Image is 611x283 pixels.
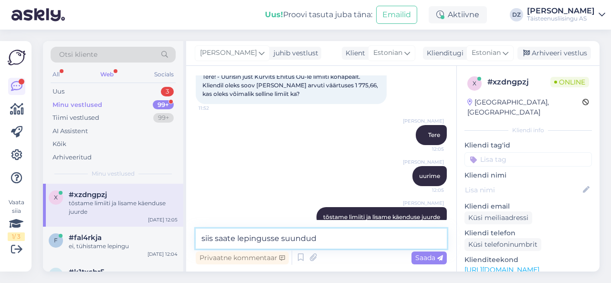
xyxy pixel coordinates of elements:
div: # xzdngpzj [487,76,550,88]
div: Socials [152,68,176,81]
span: tõstame limiiti ja lisame käenduse juurde [323,213,440,220]
span: Saada [415,253,443,262]
div: 3 [161,87,174,96]
input: Lisa nimi [465,185,581,195]
p: Kliendi telefon [464,228,592,238]
div: tõstame limiiti ja lisame käenduse juurde [69,199,178,216]
span: Estonian [373,48,402,58]
span: [PERSON_NAME] [403,117,444,125]
div: Tiimi vestlused [53,113,99,123]
span: [PERSON_NAME] [403,199,444,207]
span: Tere [428,131,440,138]
span: Minu vestlused [92,169,135,178]
textarea: siis saate lepingusse suundu [196,229,447,249]
span: Otsi kliente [59,50,97,60]
div: Aktiivne [429,6,487,23]
div: 99+ [153,100,174,110]
span: Tere! - Uurisin just Kurvits Ehitus Oü-le limiiti kohapealt. Kliendil oleks soov [PERSON_NAME] ar... [202,73,379,97]
input: Lisa tag [464,152,592,167]
div: [GEOGRAPHIC_DATA], [GEOGRAPHIC_DATA] [467,97,582,117]
div: Klient [342,48,365,58]
span: x [54,194,58,201]
div: Privaatne kommentaar [196,252,289,264]
span: [PERSON_NAME] [200,48,257,58]
p: Kliendi email [464,201,592,211]
div: Vaata siia [8,198,25,241]
p: Kliendi tag'id [464,140,592,150]
div: Klienditugi [423,48,464,58]
span: uurime [419,172,440,179]
span: 12:05 [408,146,444,153]
img: Askly Logo [8,49,26,66]
div: Web [98,68,116,81]
a: [URL][DOMAIN_NAME] [464,265,539,274]
span: 12:05 [408,187,444,194]
div: Minu vestlused [53,100,102,110]
div: [DATE] 12:05 [148,216,178,223]
div: All [51,68,62,81]
span: Online [550,77,589,87]
div: Uus [53,87,64,96]
span: #k1txsbr5 [69,268,105,276]
div: Küsi telefoninumbrit [464,238,541,251]
b: Uus! [265,10,283,19]
div: 1 / 3 [8,232,25,241]
span: x [473,80,476,87]
div: AI Assistent [53,126,88,136]
span: Estonian [472,48,501,58]
div: Täisteenusliisingu AS [527,15,595,22]
span: 11:52 [199,105,234,112]
div: juhib vestlust [270,48,318,58]
div: DZ [510,8,523,21]
div: Kõik [53,139,66,149]
span: #xzdngpzj [69,190,107,199]
p: Kliendi nimi [464,170,592,180]
div: [PERSON_NAME] [527,7,595,15]
button: Emailid [376,6,417,24]
div: [DATE] 12:04 [147,251,178,258]
div: Kliendi info [464,126,592,135]
span: f [54,237,58,244]
div: Proovi tasuta juba täna: [265,9,372,21]
div: Küsi meiliaadressi [464,211,532,224]
span: #fal4rkja [69,233,102,242]
div: Arhiveeri vestlus [517,47,591,60]
span: [PERSON_NAME] [403,158,444,166]
div: Arhiveeritud [53,153,92,162]
div: ei, tühistame lepingu [69,242,178,251]
div: 99+ [153,113,174,123]
p: Klienditeekond [464,255,592,265]
a: [PERSON_NAME]Täisteenusliisingu AS [527,7,605,22]
span: k [54,271,58,278]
